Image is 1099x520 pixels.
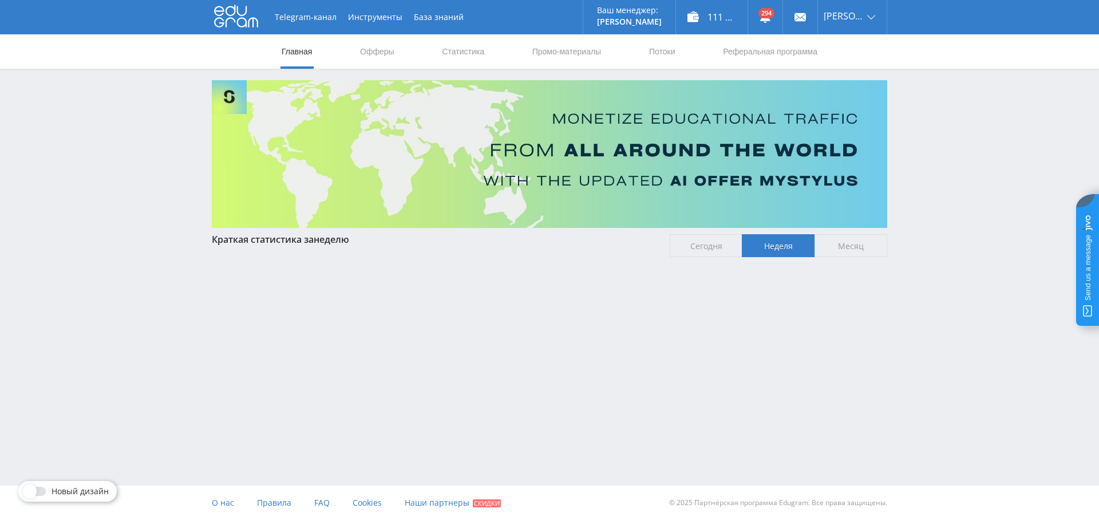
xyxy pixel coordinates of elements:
[359,34,396,69] a: Офферы
[314,233,349,246] span: неделю
[212,234,658,245] div: Краткая статистика за
[742,234,815,257] span: Неделя
[353,486,382,520] a: Cookies
[353,497,382,508] span: Cookies
[212,486,234,520] a: О нас
[212,80,887,228] img: Banner
[597,17,662,26] p: [PERSON_NAME]
[824,11,864,21] span: [PERSON_NAME]
[555,486,887,520] div: © 2025 Партнёрская программа Edugram. Все права защищены.
[648,34,677,69] a: Потоки
[212,497,234,508] span: О нас
[405,497,469,508] span: Наши партнеры
[722,34,819,69] a: Реферальная программа
[473,499,501,507] span: Скидки
[257,486,291,520] a: Правила
[280,34,313,69] a: Главная
[670,234,742,257] span: Сегодня
[441,34,485,69] a: Статистика
[531,34,602,69] a: Промо-материалы
[314,486,330,520] a: FAQ
[314,497,330,508] span: FAQ
[52,487,109,496] span: Новый дизайн
[597,6,662,15] p: Ваш менеджер:
[405,486,501,520] a: Наши партнеры Скидки
[815,234,887,257] span: Месяц
[257,497,291,508] span: Правила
